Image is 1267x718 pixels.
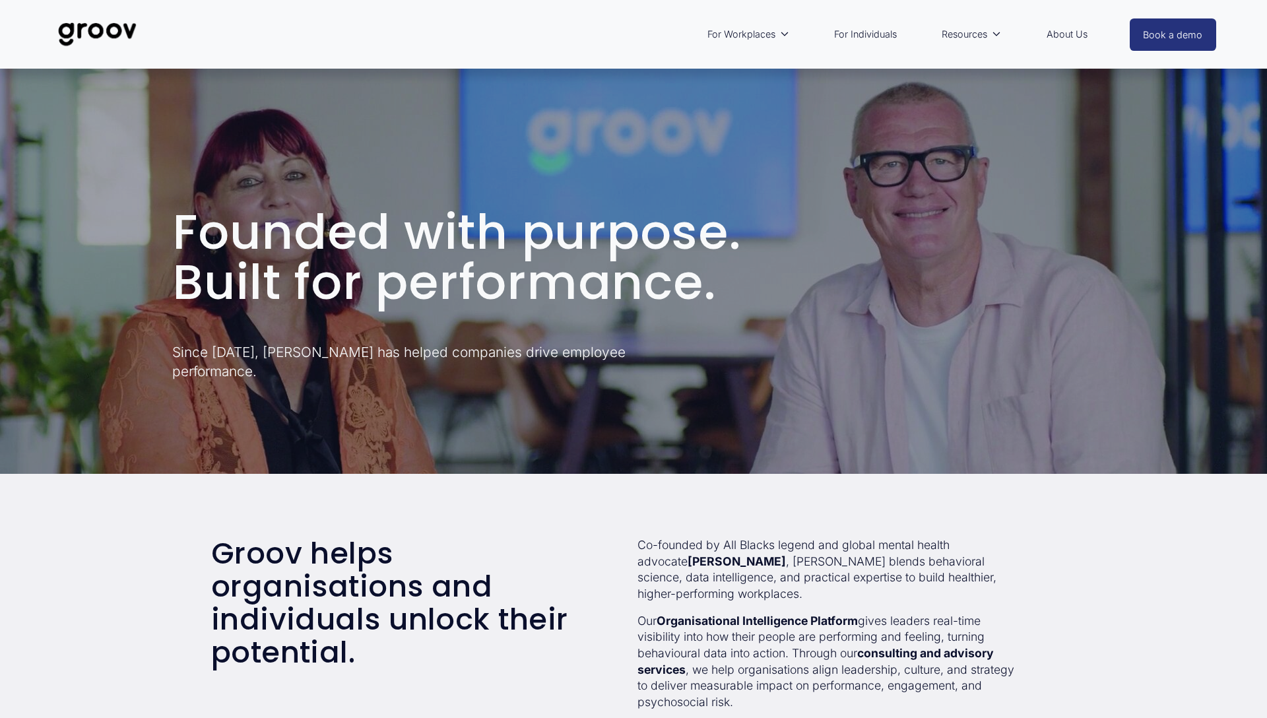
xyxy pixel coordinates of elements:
[637,613,1018,711] p: Our gives leaders real-time visibility into how their people are performing and feeling, turning ...
[1130,18,1217,51] a: Book a demo
[657,614,858,628] strong: Organisational Intelligence Platform
[172,207,1095,307] h1: Founded with purpose. Built for performance.
[172,343,707,381] p: Since [DATE], [PERSON_NAME] has helped companies drive employee performance.
[942,26,987,43] span: Resources
[688,554,786,568] strong: [PERSON_NAME]
[935,19,1008,49] a: folder dropdown
[701,19,796,49] a: folder dropdown
[1040,19,1094,49] a: About Us
[211,537,591,669] h2: Groov helps organisations and individuals unlock their potential.
[707,26,775,43] span: For Workplaces
[637,537,1018,603] p: Co-founded by All Blacks legend and global mental health advocate , [PERSON_NAME] blends behavior...
[51,13,144,56] img: Groov | Unlock Human Potential at Work and in Life
[828,19,903,49] a: For Individuals
[637,646,996,676] strong: consulting and advisory services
